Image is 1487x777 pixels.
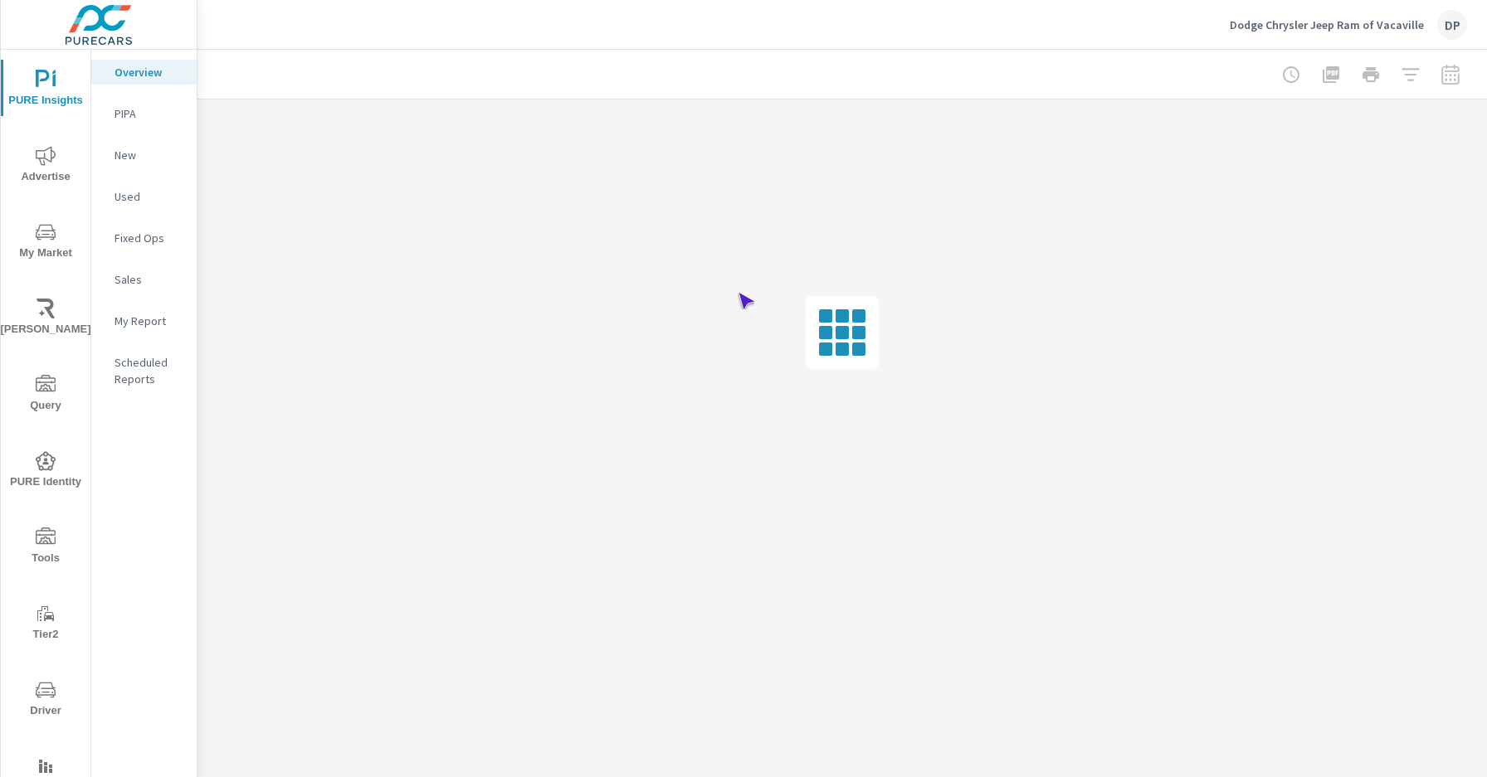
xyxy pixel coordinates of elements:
[91,143,197,168] div: New
[91,184,197,209] div: Used
[91,350,197,391] div: Scheduled Reports
[6,299,85,339] span: [PERSON_NAME]
[91,226,197,250] div: Fixed Ops
[6,680,85,721] span: Driver
[91,267,197,292] div: Sales
[6,527,85,568] span: Tools
[1230,17,1424,32] p: Dodge Chrysler Jeep Ram of Vacaville
[115,147,183,163] p: New
[91,101,197,126] div: PIPA
[6,222,85,263] span: My Market
[115,354,183,387] p: Scheduled Reports
[6,70,85,110] span: PURE Insights
[6,604,85,644] span: Tier2
[115,64,183,80] p: Overview
[6,451,85,492] span: PURE Identity
[1437,10,1467,40] div: DP
[6,146,85,187] span: Advertise
[115,313,183,329] p: My Report
[91,60,197,85] div: Overview
[6,375,85,415] span: Query
[115,230,183,246] p: Fixed Ops
[115,188,183,205] p: Used
[91,308,197,333] div: My Report
[115,271,183,288] p: Sales
[115,105,183,122] p: PIPA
